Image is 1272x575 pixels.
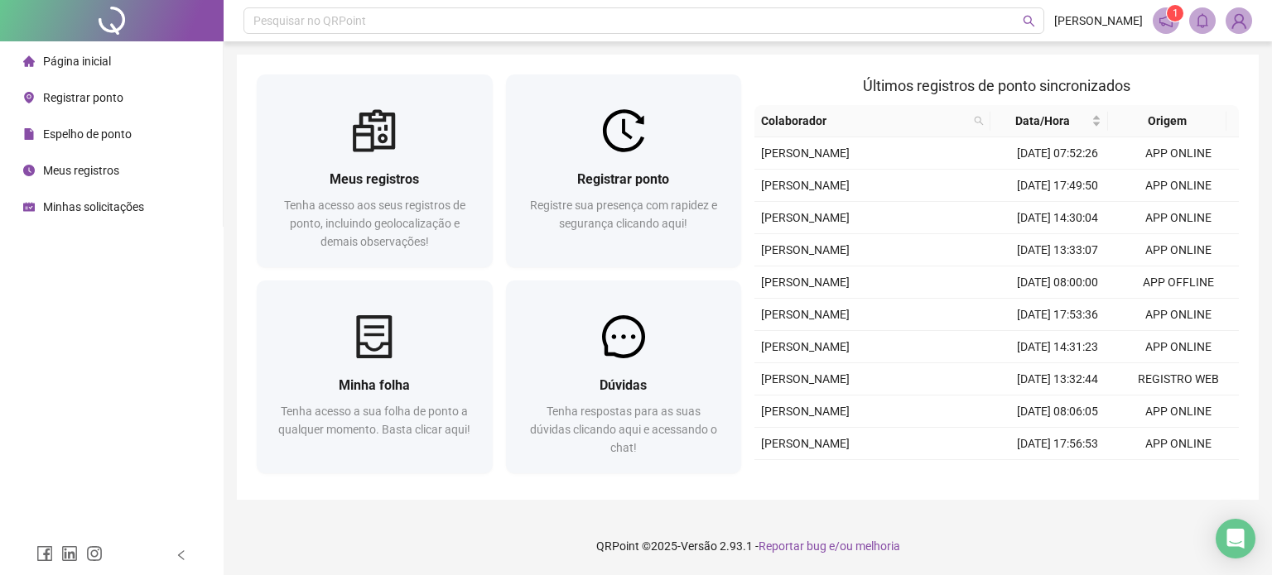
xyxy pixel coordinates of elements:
span: facebook [36,545,53,562]
span: home [23,55,35,67]
sup: 1 [1167,5,1183,22]
td: APP ONLINE [1118,331,1239,363]
span: search [974,116,984,126]
span: Dúvidas [600,377,647,393]
td: APP ONLINE [1118,234,1239,266]
a: Minha folhaTenha acesso a sua folha de ponto a qualquer momento. Basta clicar aqui! [257,280,493,473]
a: Meus registrosTenha acesso aos seus registros de ponto, incluindo geolocalização e demais observa... [257,74,493,267]
td: APP ONLINE [1118,137,1239,170]
span: Tenha respostas para as suas dúvidas clicando aqui e acessando o chat! [530,405,717,454]
span: instagram [86,545,103,562]
span: [PERSON_NAME] [761,243,850,256]
span: linkedin [61,545,78,562]
span: [PERSON_NAME] [761,146,850,160]
td: [DATE] 08:00:00 [997,266,1118,299]
span: [PERSON_NAME] [761,372,850,386]
td: APP ONLINE [1118,299,1239,331]
span: search [971,108,987,133]
a: Registrar pontoRegistre sua presença com rapidez e segurança clicando aqui! [506,74,742,267]
span: search [1023,15,1035,27]
span: [PERSON_NAME] [761,211,850,224]
span: Registrar ponto [577,171,669,187]
span: left [176,549,187,561]
span: [PERSON_NAME] [761,308,850,321]
span: Colaborador [761,112,967,130]
a: DúvidasTenha respostas para as suas dúvidas clicando aqui e acessando o chat! [506,280,742,473]
span: [PERSON_NAME] [761,405,850,418]
td: [DATE] 17:53:36 [997,299,1118,331]
td: [DATE] 08:06:05 [997,395,1118,428]
span: environment [23,92,35,103]
td: [DATE] 07:52:26 [997,137,1118,170]
footer: QRPoint © 2025 - 2.93.1 - [224,517,1272,575]
span: Reportar bug e/ou melhoria [759,539,900,553]
td: [DATE] 14:30:04 [997,202,1118,234]
span: Minha folha [339,377,410,393]
td: [DATE] 14:29:07 [997,460,1118,492]
td: APP ONLINE [1118,170,1239,202]
td: APP ONLINE [1118,428,1239,460]
td: [DATE] 17:56:53 [997,428,1118,460]
span: Tenha acesso a sua folha de ponto a qualquer momento. Basta clicar aqui! [278,405,470,436]
span: notification [1159,13,1173,28]
span: Tenha acesso aos seus registros de ponto, incluindo geolocalização e demais observações! [284,199,465,248]
td: APP ONLINE [1118,395,1239,428]
span: [PERSON_NAME] [761,437,850,450]
td: REGISTRO WEB [1118,363,1239,395]
span: Meus registros [330,171,419,187]
td: APP ONLINE [1118,202,1239,234]
img: 78820 [1226,8,1251,33]
span: Registre sua presença com rapidez e segurança clicando aqui! [530,199,717,230]
td: [DATE] 14:31:23 [997,331,1118,363]
th: Data/Hora [990,105,1108,137]
td: [DATE] 17:49:50 [997,170,1118,202]
td: [DATE] 13:32:44 [997,363,1118,395]
td: APP ONLINE [1118,460,1239,492]
span: bell [1195,13,1210,28]
span: [PERSON_NAME] [761,276,850,289]
span: file [23,128,35,140]
td: [DATE] 13:33:07 [997,234,1118,266]
span: Registrar ponto [43,91,123,104]
td: APP OFFLINE [1118,266,1239,299]
span: Meus registros [43,164,119,177]
span: [PERSON_NAME] [1054,12,1143,30]
span: Página inicial [43,55,111,68]
span: schedule [23,201,35,213]
span: Minhas solicitações [43,200,144,213]
span: Data/Hora [997,112,1088,130]
span: [PERSON_NAME] [761,179,850,192]
span: 1 [1173,7,1178,19]
div: Open Intercom Messenger [1216,519,1255,558]
span: Versão [681,539,717,553]
span: [PERSON_NAME] [761,340,850,353]
span: clock-circle [23,165,35,176]
th: Origem [1108,105,1226,137]
span: Últimos registros de ponto sincronizados [863,77,1130,94]
span: Espelho de ponto [43,127,132,141]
